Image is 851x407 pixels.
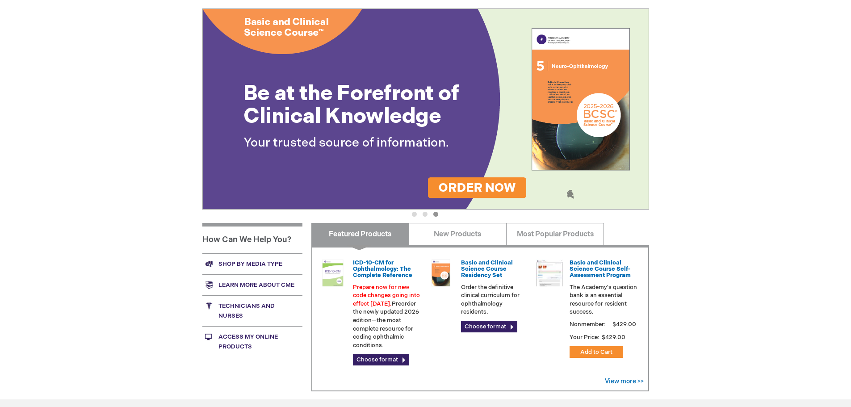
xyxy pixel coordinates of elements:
font: Prepare now for new code changes going into effect [DATE]. [353,284,420,307]
button: 3 of 3 [433,212,438,217]
a: View more >> [605,378,644,385]
p: Preorder the newly updated 2026 edition—the most complete resource for coding ophthalmic conditions. [353,283,421,350]
button: 2 of 3 [423,212,428,217]
button: 1 of 3 [412,212,417,217]
a: Shop by media type [202,253,302,274]
a: Choose format [353,354,409,365]
span: $429.00 [601,334,627,341]
a: Featured Products [311,223,409,245]
a: Learn more about CME [202,274,302,295]
button: Add to Cart [570,346,623,358]
h1: How Can We Help You? [202,223,302,253]
a: Basic and Clinical Science Course Self-Assessment Program [570,259,631,279]
strong: Nonmember: [570,319,606,330]
span: $429.00 [611,321,637,328]
a: ICD-10-CM for Ophthalmology: The Complete Reference [353,259,412,279]
p: The Academy's question bank is an essential resource for resident success. [570,283,637,316]
strong: Your Price: [570,334,599,341]
span: Add to Cart [580,348,612,356]
p: Order the definitive clinical curriculum for ophthalmology residents. [461,283,529,316]
a: Technicians and nurses [202,295,302,326]
img: 0120008u_42.png [319,260,346,286]
img: 02850963u_47.png [428,260,454,286]
a: Access My Online Products [202,326,302,357]
a: New Products [409,223,507,245]
a: Basic and Clinical Science Course Residency Set [461,259,513,279]
a: Most Popular Products [506,223,604,245]
img: bcscself_20.jpg [536,260,563,286]
a: Choose format [461,321,517,332]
